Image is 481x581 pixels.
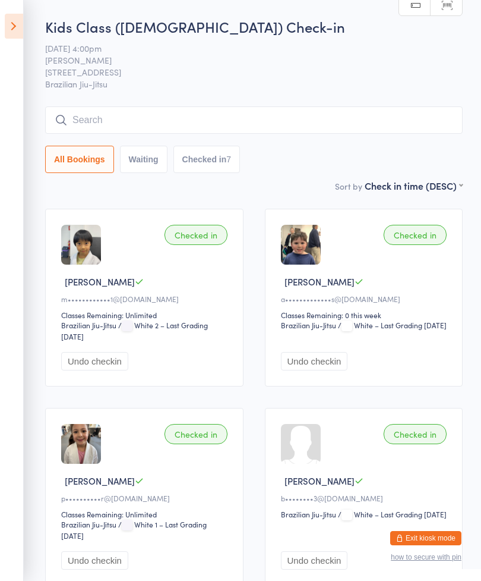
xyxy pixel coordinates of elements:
[365,179,463,192] div: Check in time (DESC)
[45,42,444,54] span: [DATE] 4:00pm
[338,320,447,330] span: / White – Last Grading [DATE]
[281,493,451,503] div: b••••••••3@[DOMAIN_NAME]
[281,294,451,304] div: a•••••••••••••s@[DOMAIN_NAME]
[120,146,167,173] button: Waiting
[164,225,227,245] div: Checked in
[45,17,463,36] h2: Kids Class ([DEMOGRAPHIC_DATA]) Check-in
[61,509,231,519] div: Classes Remaining: Unlimited
[164,424,227,444] div: Checked in
[384,424,447,444] div: Checked in
[45,106,463,134] input: Search
[45,78,463,90] span: Brazilian Jiu-Jitsu
[61,551,128,570] button: Undo checkin
[61,310,231,320] div: Classes Remaining: Unlimited
[173,146,240,173] button: Checked in7
[45,66,444,78] span: [STREET_ADDRESS]
[226,155,231,164] div: 7
[65,275,135,288] span: [PERSON_NAME]
[65,475,135,487] span: [PERSON_NAME]
[281,320,336,330] div: Brazilian Jiu-Jitsu
[61,225,101,265] img: image1723197309.png
[390,531,461,545] button: Exit kiosk mode
[338,509,447,519] span: / White – Last Grading [DATE]
[61,320,116,330] div: Brazilian Jiu-Jitsu
[61,352,128,370] button: Undo checkin
[335,180,362,192] label: Sort by
[61,519,116,529] div: Brazilian Jiu-Jitsu
[45,54,444,66] span: [PERSON_NAME]
[61,294,231,304] div: m••••••••••••1@[DOMAIN_NAME]
[281,509,336,519] div: Brazilian Jiu-Jitsu
[61,493,231,503] div: p••••••••••r@[DOMAIN_NAME]
[284,475,355,487] span: [PERSON_NAME]
[281,352,348,370] button: Undo checkin
[281,310,451,320] div: Classes Remaining: 0 this week
[284,275,355,288] span: [PERSON_NAME]
[384,225,447,245] div: Checked in
[61,424,101,464] img: image1749250772.png
[281,551,348,570] button: Undo checkin
[391,553,461,561] button: how to secure with pin
[45,146,114,173] button: All Bookings
[281,225,321,265] img: image1755672604.png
